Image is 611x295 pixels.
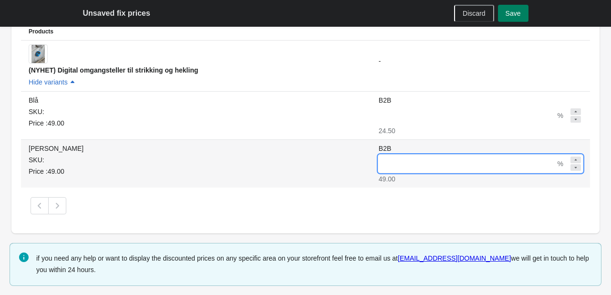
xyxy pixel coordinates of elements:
button: Save [498,5,528,22]
div: SKU: [29,107,363,116]
span: (NYHET) Digital omgangsteller til strikking og hekling [29,66,198,74]
div: [PERSON_NAME] [29,144,363,153]
div: % [558,158,563,169]
a: [EMAIL_ADDRESS][DOMAIN_NAME] [398,254,511,262]
span: 49.00 [379,175,395,183]
h2: Unsaved fix prices [83,8,150,19]
div: Price : 49.00 [29,167,363,176]
nav: Pagination [31,197,66,214]
div: - [379,56,582,66]
span: Products [29,28,53,35]
span: Discard [463,10,485,17]
img: (NYHET) Digital omgangsteller til strikking og hekling [31,45,45,63]
button: Discard [454,5,494,22]
span: 24.50 [379,127,395,135]
div: % [558,110,563,121]
button: Hide variants [25,74,81,91]
span: Save [506,10,521,17]
div: Price : 49.00 [29,118,363,128]
span: Hide variants [29,78,68,86]
div: if you need any help or want to display the discounted prices on any specific area on your storef... [36,252,592,276]
div: SKU: [29,155,363,165]
div: Blå [29,95,363,105]
label: B2B [379,144,391,153]
label: B2B [379,95,391,105]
